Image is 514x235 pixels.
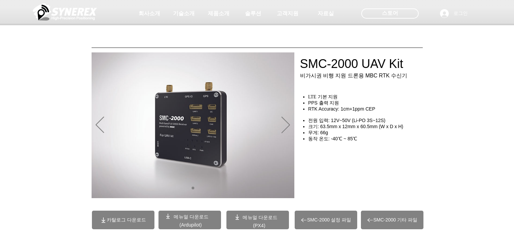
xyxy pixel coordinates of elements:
[174,214,209,219] a: 메뉴얼 다운로드
[308,136,357,141] span: 동작 온도: -40℃ ~ 85℃
[308,106,375,112] span: RTK Accuracy: 1cm+1ppm CEP
[92,52,294,198] div: 슬라이드쇼
[451,10,470,17] span: 로그인
[373,217,418,223] span: SMC-2000 기타 파일
[318,10,334,17] span: 자료실
[92,52,294,198] img: SMC2000.jpg
[271,7,304,20] a: 고객지원
[382,9,398,17] span: 스토어
[308,130,328,135] span: 무게: 66g
[208,10,229,17] span: 제품소개
[96,117,104,134] button: 이전
[361,211,423,229] a: SMC-2000 기타 파일
[33,2,97,22] img: 씨너렉스_White_simbol_대지 1.png
[361,8,419,19] div: 스토어
[179,222,202,228] a: (Ardupilot)
[253,223,266,228] a: (PX4)
[92,211,154,229] a: 카탈로그 다운로드
[192,187,194,189] a: 01
[107,217,146,223] span: 카탈로그 다운로드
[295,211,357,229] a: SMC-2000 설정 파일
[436,206,514,235] iframe: Wix Chat
[243,215,277,220] a: 메뉴얼 다운로드
[236,7,270,20] a: 솔루션
[282,117,290,134] button: 다음
[132,7,166,20] a: 회사소개
[245,10,261,17] span: 솔루션
[307,217,351,223] span: SMC-2000 설정 파일
[167,7,201,20] a: 기술소개
[189,187,197,189] nav: 슬라이드
[202,7,236,20] a: 제품소개
[308,118,386,123] span: 전원 입력: 12V~50V (Li-PO 3S~12S)
[309,7,343,20] a: 자료실
[139,10,160,17] span: 회사소개
[308,124,403,129] span: 크기: 63.5mm x 12mm x 60.5mm (W x D x H)
[435,7,472,20] button: 로그인
[173,10,195,17] span: 기술소개
[277,10,298,17] span: 고객지원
